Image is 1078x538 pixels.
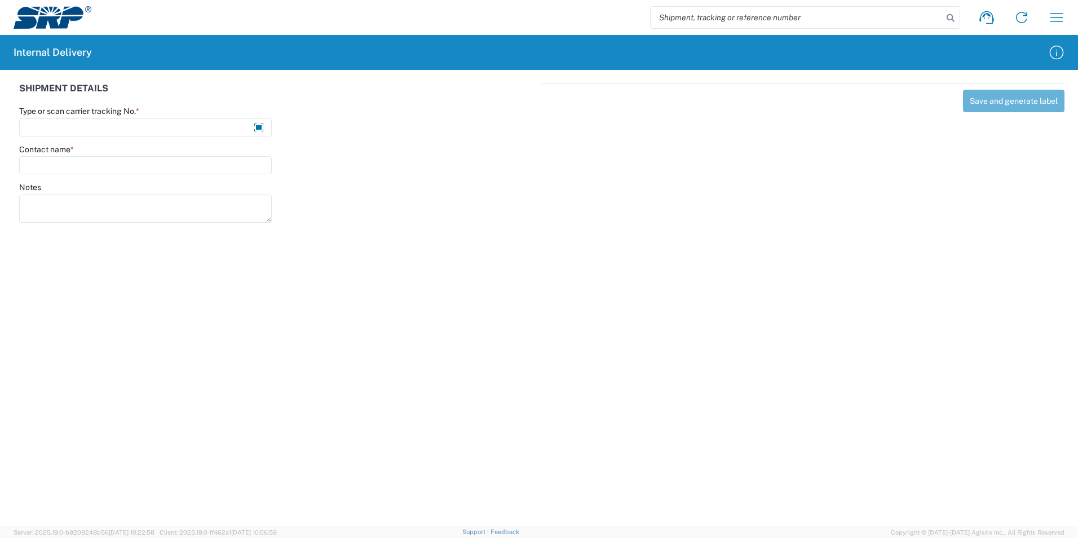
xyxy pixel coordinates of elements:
label: Contact name [19,144,74,155]
a: Feedback [491,528,519,535]
span: [DATE] 10:22:58 [109,529,154,536]
span: Server: 2025.19.0-b9208248b56 [14,529,154,536]
label: Notes [19,182,41,192]
span: Copyright © [DATE]-[DATE] Agistix Inc., All Rights Reserved [891,527,1064,537]
span: [DATE] 10:06:59 [231,529,277,536]
span: Client: 2025.19.0-1f462a1 [160,529,277,536]
a: Support [462,528,491,535]
input: Shipment, tracking or reference number [651,7,943,28]
div: SHIPMENT DETAILS [19,83,536,106]
img: srp [14,6,91,29]
h2: Internal Delivery [14,46,92,59]
label: Type or scan carrier tracking No. [19,106,139,116]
